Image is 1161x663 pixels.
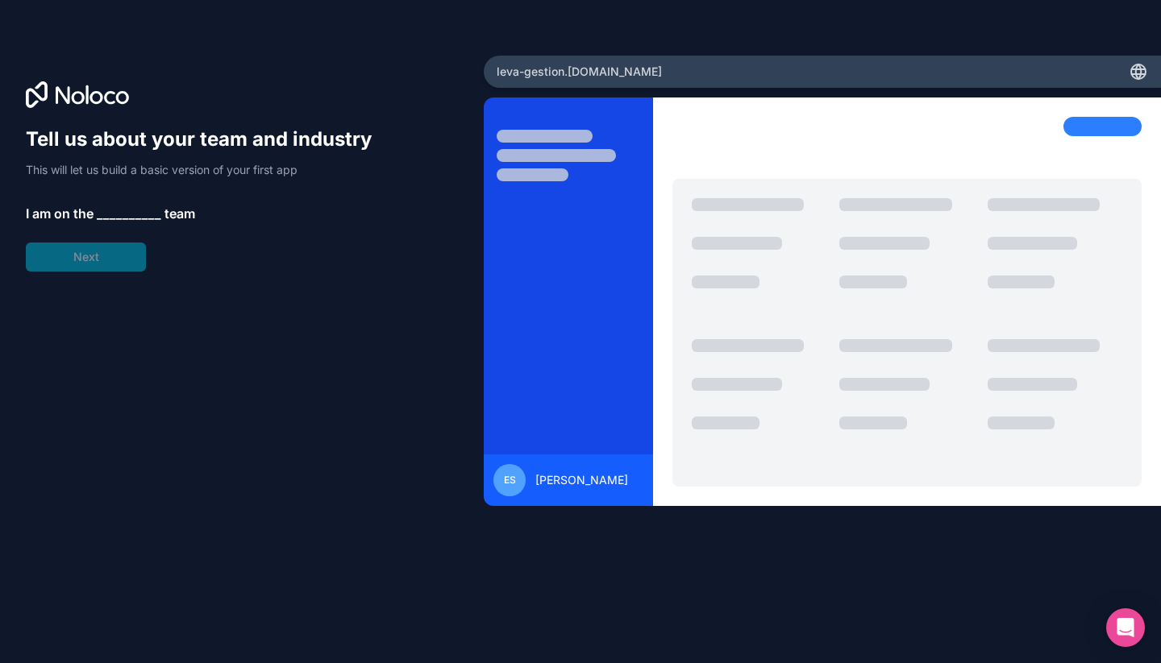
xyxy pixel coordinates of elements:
[26,162,387,178] p: This will let us build a basic version of your first app
[26,204,94,223] span: I am on the
[504,474,516,487] span: ES
[497,64,662,80] span: leva-gestion .[DOMAIN_NAME]
[26,126,387,152] h1: Tell us about your team and industry
[535,472,628,488] span: [PERSON_NAME]
[1106,608,1145,647] div: Open Intercom Messenger
[97,204,161,223] span: __________
[164,204,195,223] span: team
